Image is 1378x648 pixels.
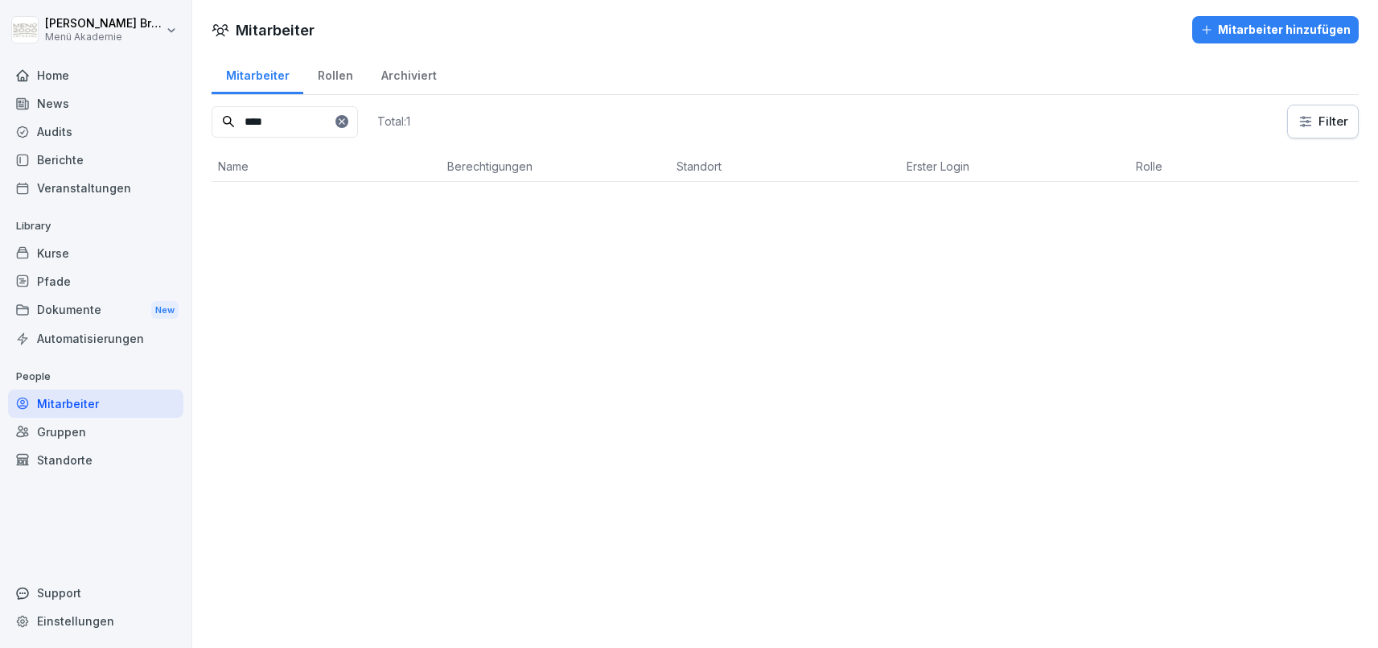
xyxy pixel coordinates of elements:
a: Home [8,61,183,89]
a: Pfade [8,267,183,295]
a: Veranstaltungen [8,174,183,202]
a: Archiviert [367,53,450,94]
a: Berichte [8,146,183,174]
a: Rollen [303,53,367,94]
a: Standorte [8,446,183,474]
a: Mitarbeiter [8,390,183,418]
p: Total: 1 [377,114,410,129]
a: Automatisierungen [8,324,183,353]
div: Support [8,579,183,607]
a: Gruppen [8,418,183,446]
p: Library [8,213,183,239]
button: Mitarbeiter hinzufügen [1192,16,1359,43]
button: Filter [1288,105,1358,138]
a: News [8,89,183,118]
div: New [151,301,179,320]
p: People [8,364,183,390]
th: Standort [670,151,899,182]
div: Mitarbeiter hinzufügen [1200,21,1351,39]
a: Audits [8,118,183,146]
th: Name [212,151,441,182]
a: Mitarbeiter [212,53,303,94]
a: DokumenteNew [8,295,183,325]
a: Kurse [8,239,183,267]
h1: Mitarbeiter [236,19,315,41]
p: Menü Akademie [45,31,162,43]
div: Dokumente [8,295,183,325]
th: Berechtigungen [441,151,670,182]
th: Erster Login [900,151,1129,182]
div: Filter [1298,114,1348,130]
a: Einstellungen [8,607,183,635]
th: Rolle [1129,151,1359,182]
p: [PERSON_NAME] Bruns [45,17,162,31]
